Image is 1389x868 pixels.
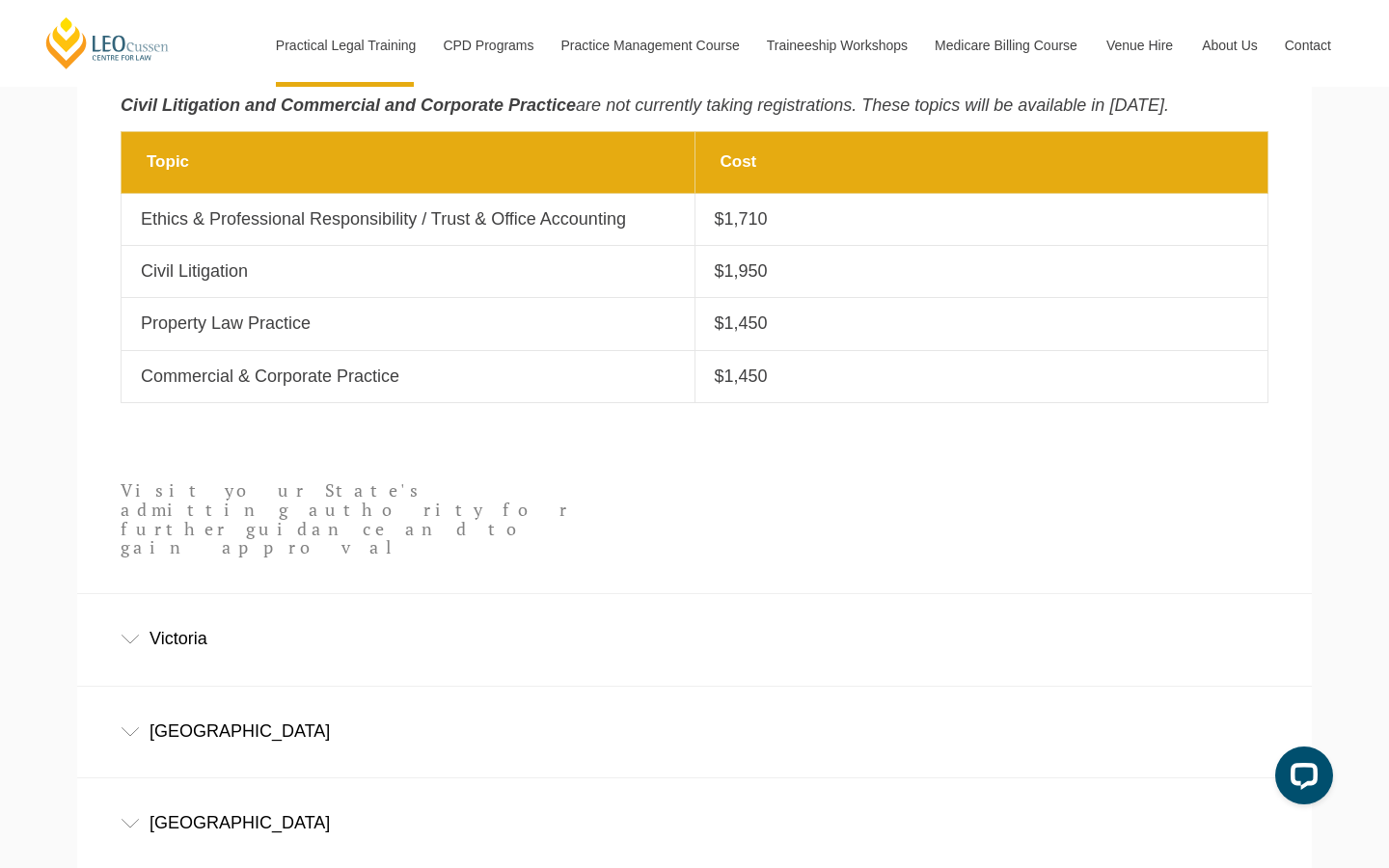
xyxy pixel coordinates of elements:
p: Property Law Practice [141,312,675,335]
a: Practical Legal Training [261,4,429,87]
a: About Us [1187,4,1270,87]
em: are not currently taking registrations. These topics will be available in [DATE]. [576,95,1169,115]
a: Practice Management Course [547,4,752,87]
p: $1,950 [715,260,1249,283]
p: $1,450 [715,366,1249,388]
a: Medicare Billing Course [920,4,1092,87]
a: CPD Programs [428,4,546,87]
em: Civil Litigation and Commercial and Corporate Practice [121,95,576,115]
p: Visit your State's admitting authority for further guidance and to gain approval [121,481,582,557]
p: $1,710 [715,208,1249,231]
a: Venue Hire [1092,4,1187,87]
div: Victoria [77,594,1312,684]
th: Cost [694,132,1268,193]
iframe: LiveChat chat widget [1260,739,1341,820]
div: [GEOGRAPHIC_DATA] [77,687,1312,776]
p: Ethics & Professional Responsibility / Trust & Office Accounting [141,208,675,231]
a: [PERSON_NAME] Centre for Law [43,15,172,70]
p: $1,450 [715,312,1249,335]
a: Traineeship Workshops [752,4,920,87]
p: Commercial & Corporate Practice [141,366,675,388]
div: [GEOGRAPHIC_DATA] [77,778,1312,868]
th: Topic [122,132,695,193]
p: Civil Litigation [141,260,675,283]
a: Contact [1270,4,1346,87]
